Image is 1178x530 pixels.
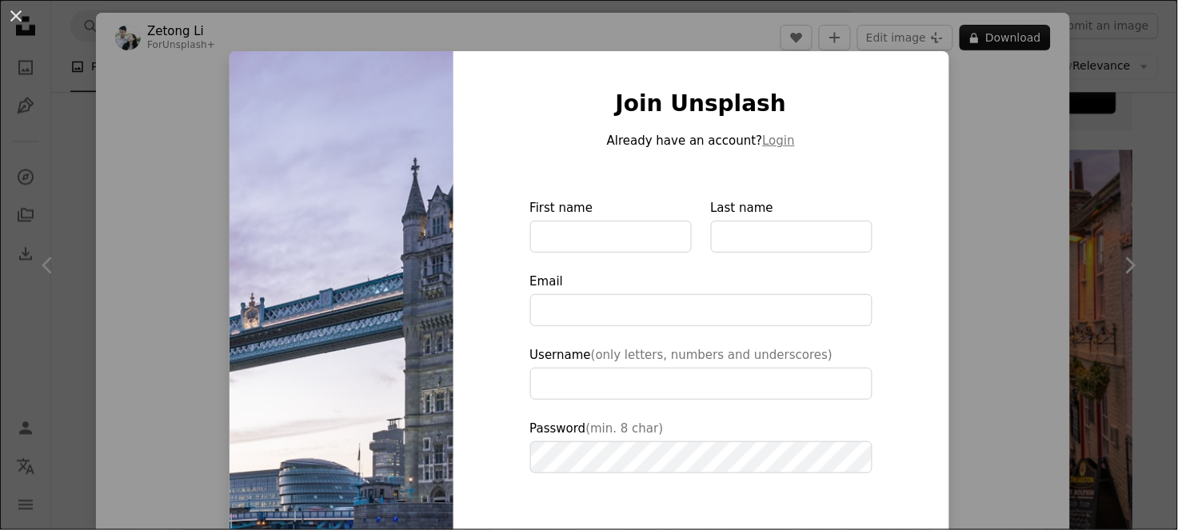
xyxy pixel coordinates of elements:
[530,419,873,473] label: Password
[530,345,873,400] label: Username
[530,441,873,473] input: Password(min. 8 char)
[530,198,692,253] label: First name
[530,90,873,118] h1: Join Unsplash
[711,198,873,253] label: Last name
[711,221,873,253] input: Last name
[530,221,692,253] input: First name
[586,421,664,436] span: (min. 8 char)
[530,272,873,326] label: Email
[530,368,873,400] input: Username(only letters, numbers and underscores)
[530,294,873,326] input: Email
[530,131,873,150] p: Already have an account?
[591,348,833,362] span: (only letters, numbers and underscores)
[763,131,795,150] button: Login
